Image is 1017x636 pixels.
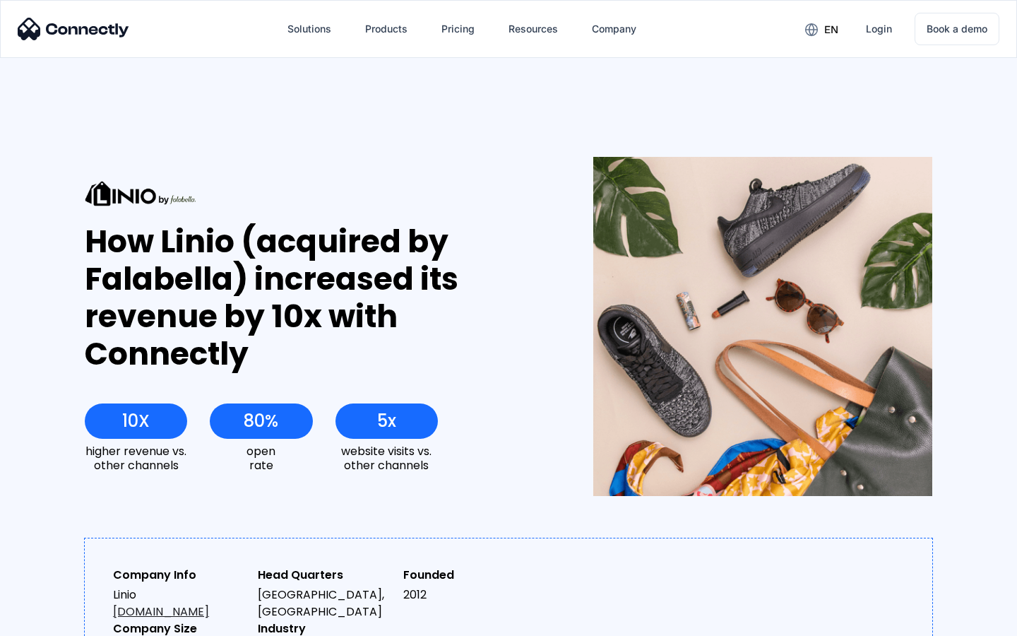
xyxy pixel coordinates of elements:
div: open rate [210,444,312,471]
a: [DOMAIN_NAME] [113,603,209,620]
div: 80% [244,411,278,431]
div: en [824,20,838,40]
div: 5x [377,411,396,431]
div: [GEOGRAPHIC_DATA], [GEOGRAPHIC_DATA] [258,587,391,620]
div: higher revenue vs. other channels [85,444,187,471]
a: Login [855,12,903,46]
aside: Language selected: English [14,611,85,631]
div: website visits vs. other channels [335,444,438,471]
div: Company Info [113,567,246,584]
div: Company [592,19,636,39]
div: Head Quarters [258,567,391,584]
div: 10X [122,411,150,431]
img: Connectly Logo [18,18,129,40]
div: How Linio (acquired by Falabella) increased its revenue by 10x with Connectly [85,223,542,372]
div: Products [365,19,408,39]
div: Founded [403,567,537,584]
div: Solutions [287,19,331,39]
ul: Language list [28,611,85,631]
div: Linio [113,587,246,620]
div: Resources [509,19,558,39]
a: Book a demo [915,13,999,45]
a: Pricing [430,12,486,46]
div: Login [866,19,892,39]
div: 2012 [403,587,537,603]
div: Pricing [441,19,475,39]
